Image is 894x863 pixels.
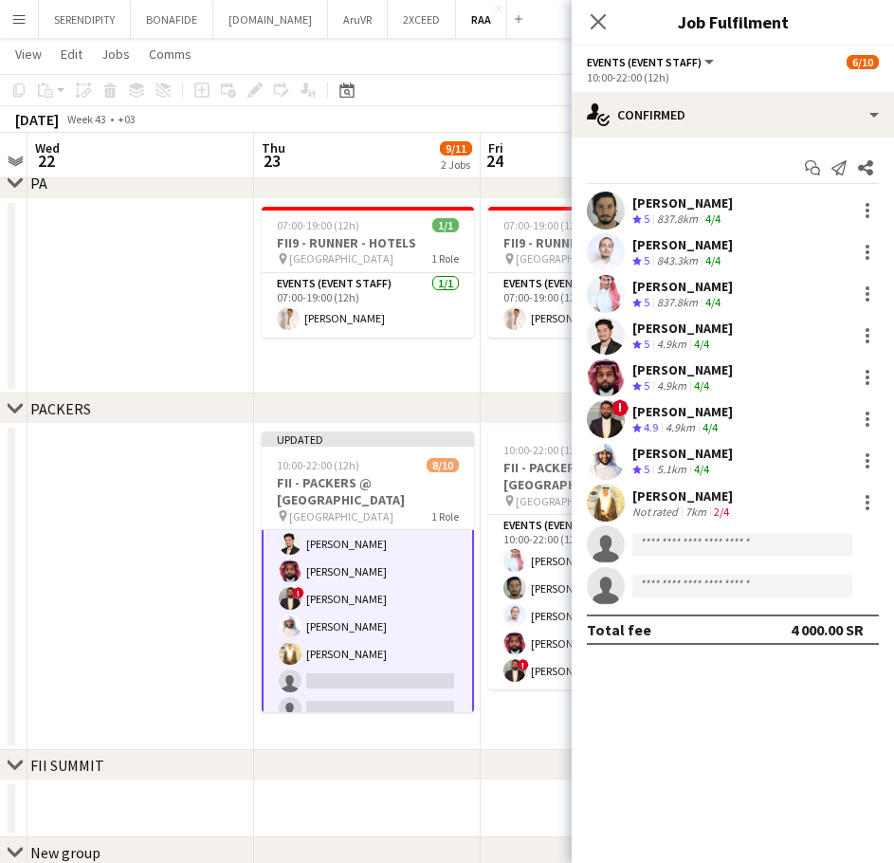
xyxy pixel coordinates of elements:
[587,55,717,69] button: Events (Event Staff)
[644,295,649,309] span: 5
[488,273,701,338] app-card-role: Events (Event Staff)1/107:00-19:00 (12h)[PERSON_NAME]
[516,494,620,508] span: [GEOGRAPHIC_DATA]
[131,1,213,38] button: BONAFIDE
[632,487,733,505] div: [PERSON_NAME]
[702,420,718,434] app-skills-label: 4/4
[432,218,459,232] span: 1/1
[632,320,733,337] div: [PERSON_NAME]
[277,218,359,232] span: 07:00-19:00 (12h)
[632,236,733,253] div: [PERSON_NAME]
[632,194,733,211] div: [PERSON_NAME]
[587,620,651,639] div: Total fee
[694,337,709,351] app-skills-label: 4/4
[427,458,459,472] span: 8/10
[572,92,894,138] div: Confirmed
[632,278,733,295] div: [PERSON_NAME]
[653,211,702,228] div: 837.8km
[488,234,701,251] h3: FII9 - RUNNER - HOTELS
[262,273,474,338] app-card-role: Events (Event Staff)1/107:00-19:00 (12h)[PERSON_NAME]
[53,42,90,66] a: Edit
[653,378,690,395] div: 4.9km
[488,515,701,689] app-card-role: Events (Event Staff)5/510:00-22:00 (12h)[PERSON_NAME][PERSON_NAME][PERSON_NAME][PERSON_NAME]![PER...
[431,251,459,266] span: 1 Role
[488,431,701,689] app-job-card: 10:00-22:00 (12h)5/5FII - PACKERS @ [GEOGRAPHIC_DATA] [GEOGRAPHIC_DATA]1 RoleEvents (Event Staff)...
[653,295,702,311] div: 837.8km
[503,218,586,232] span: 07:00-19:00 (12h)
[485,150,503,172] span: 24
[262,474,474,508] h3: FII - PACKERS @ [GEOGRAPHIC_DATA]
[705,295,721,309] app-skills-label: 4/4
[63,112,110,126] span: Week 43
[488,459,701,493] h3: FII - PACKERS @ [GEOGRAPHIC_DATA]
[262,139,285,156] span: Thu
[503,443,586,457] span: 10:00-22:00 (12h)
[289,509,393,523] span: [GEOGRAPHIC_DATA]
[694,378,709,393] app-skills-label: 4/4
[262,234,474,251] h3: FII9 - RUNNER - HOTELS
[8,42,49,66] a: View
[30,756,104,775] div: FII SUMMIT
[714,505,729,519] app-skills-label: 2/4
[440,141,472,156] span: 9/11
[289,251,393,266] span: [GEOGRAPHIC_DATA]
[653,462,690,478] div: 5.1km
[259,150,285,172] span: 23
[632,445,733,462] div: [PERSON_NAME]
[15,46,42,63] span: View
[644,253,649,267] span: 5
[644,420,658,434] span: 4.9
[118,112,136,126] div: +03
[39,1,131,38] button: SERENDIPITY
[149,46,192,63] span: Comms
[632,361,733,378] div: [PERSON_NAME]
[262,431,474,712] app-job-card: Updated10:00-22:00 (12h)8/10FII - PACKERS @ [GEOGRAPHIC_DATA] [GEOGRAPHIC_DATA]1 RoleEvents (Even...
[101,46,130,63] span: Jobs
[30,843,100,862] div: New group
[141,42,199,66] a: Comms
[30,399,91,418] div: PACKERS
[611,399,629,416] span: !
[35,139,60,156] span: Wed
[705,253,721,267] app-skills-label: 4/4
[262,207,474,338] app-job-card: 07:00-19:00 (12h)1/1FII9 - RUNNER - HOTELS [GEOGRAPHIC_DATA]1 RoleEvents (Event Staff)1/107:00-19...
[644,378,649,393] span: 5
[662,420,699,436] div: 4.9km
[15,110,59,129] div: [DATE]
[518,659,529,670] span: !
[32,150,60,172] span: 22
[488,207,701,338] app-job-card: 07:00-19:00 (12h)1/1FII9 - RUNNER - HOTELS [GEOGRAPHIC_DATA]1 RoleEvents (Event Staff)1/107:00-19...
[644,337,649,351] span: 5
[293,587,304,598] span: !
[572,9,894,34] h3: Job Fulfilment
[262,431,474,447] div: Updated
[632,505,682,519] div: Not rated
[213,1,328,38] button: [DOMAIN_NAME]
[644,462,649,476] span: 5
[682,505,710,519] div: 7km
[653,337,690,353] div: 4.9km
[262,413,474,729] app-card-role: Events (Event Staff)8/1010:00-22:00 (12h)[PERSON_NAME][PERSON_NAME][PERSON_NAME][PERSON_NAME][PER...
[456,1,507,38] button: RAA
[653,253,702,269] div: 843.3km
[791,620,864,639] div: 4 000.00 SR
[30,174,47,193] div: PA
[632,403,733,420] div: [PERSON_NAME]
[388,1,456,38] button: 2XCEED
[61,46,82,63] span: Edit
[705,211,721,226] app-skills-label: 4/4
[431,509,459,523] span: 1 Role
[587,70,879,84] div: 10:00-22:00 (12h)
[277,458,359,472] span: 10:00-22:00 (12h)
[441,157,471,172] div: 2 Jobs
[328,1,388,38] button: AruVR
[94,42,137,66] a: Jobs
[694,462,709,476] app-skills-label: 4/4
[644,211,649,226] span: 5
[847,55,879,69] span: 6/10
[516,251,620,266] span: [GEOGRAPHIC_DATA]
[587,55,702,69] span: Events (Event Staff)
